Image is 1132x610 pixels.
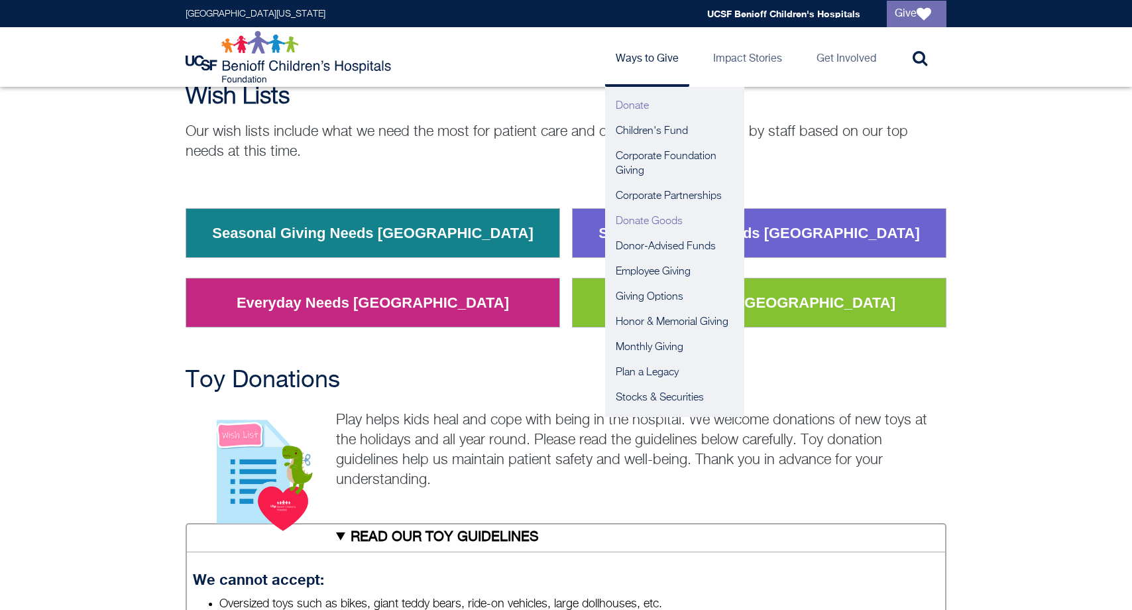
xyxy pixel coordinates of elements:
p: Play helps kids heal and cope with being in the hospital. We welcome donations of new toys at the... [186,410,946,490]
a: Giving Options [605,284,744,310]
a: Corporate Foundation Giving [605,144,744,184]
a: Plan a Legacy [605,360,744,385]
a: Donate Goods [605,209,744,234]
a: Corporate Partnerships [605,184,744,209]
a: [GEOGRAPHIC_DATA][US_STATE] [186,9,325,19]
a: Donor-Advised Funds [605,234,744,259]
a: Children's Fund [605,119,744,144]
h2: Toy Donations [186,367,946,394]
a: Monthly Giving [605,335,744,360]
a: Everyday Needs [GEOGRAPHIC_DATA] [613,286,905,320]
summary: READ OUR TOY GUIDELINES [186,523,946,552]
a: Stocks & Securities [605,385,744,410]
a: Give [887,1,946,27]
a: Get Involved [806,27,887,87]
a: Seasonal Giving Needs [GEOGRAPHIC_DATA] [589,216,930,251]
p: Our wish lists include what we need the most for patient care and comfort, hand-selected by staff... [186,122,946,162]
a: Employee Giving [605,259,744,284]
h2: Wish Lists [186,84,946,110]
a: Impact Stories [703,27,793,87]
a: Everyday Needs [GEOGRAPHIC_DATA] [227,286,519,320]
a: UCSF Benioff Children's Hospitals [707,8,860,19]
img: Logo for UCSF Benioff Children's Hospitals Foundation [186,30,394,84]
a: Seasonal Giving Needs [GEOGRAPHIC_DATA] [202,216,543,251]
strong: We cannot accept: [193,571,324,588]
a: Honor & Memorial Giving [605,310,744,335]
a: Ways to Give [605,27,689,87]
a: Donate [605,93,744,119]
img: View our wish lists [186,406,329,532]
